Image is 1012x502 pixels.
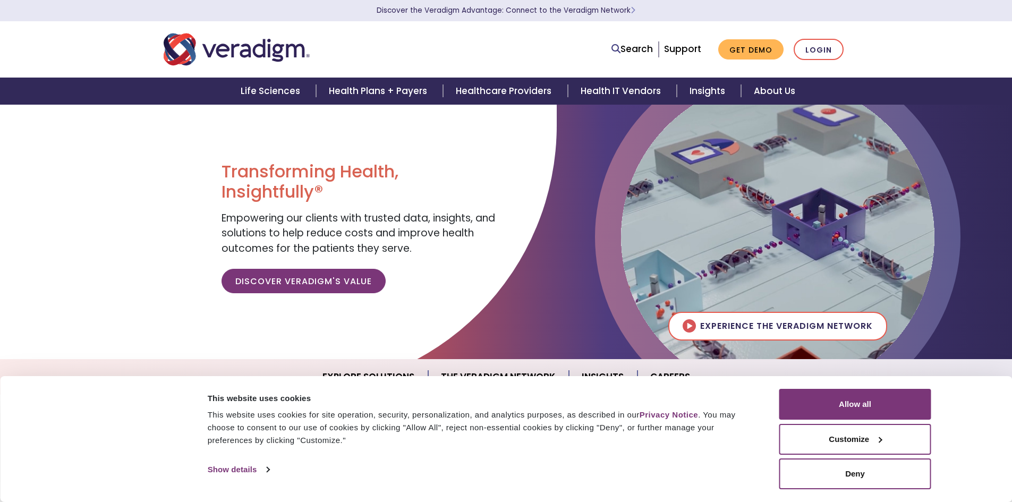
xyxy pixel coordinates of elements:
a: About Us [741,78,808,105]
div: This website uses cookies for site operation, security, personalization, and analytics purposes, ... [208,409,755,447]
a: Insights [677,78,741,105]
a: Search [611,42,653,56]
a: Careers [637,363,703,390]
a: Show details [208,462,269,478]
a: Health Plans + Payers [316,78,443,105]
a: Support [664,42,701,55]
span: Learn More [631,5,635,15]
a: The Veradigm Network [428,363,569,390]
a: Healthcare Providers [443,78,567,105]
div: This website uses cookies [208,392,755,405]
a: Login [794,39,844,61]
img: Veradigm logo [164,32,310,67]
a: Life Sciences [228,78,316,105]
button: Deny [779,458,931,489]
a: Get Demo [718,39,784,60]
a: Explore Solutions [310,363,428,390]
span: Empowering our clients with trusted data, insights, and solutions to help reduce costs and improv... [222,211,495,256]
a: Discover the Veradigm Advantage: Connect to the Veradigm NetworkLearn More [377,5,635,15]
a: Insights [569,363,637,390]
a: Health IT Vendors [568,78,677,105]
button: Allow all [779,389,931,420]
a: Discover Veradigm's Value [222,269,386,293]
button: Customize [779,424,931,455]
a: Privacy Notice [640,410,698,419]
h1: Transforming Health, Insightfully® [222,161,498,202]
